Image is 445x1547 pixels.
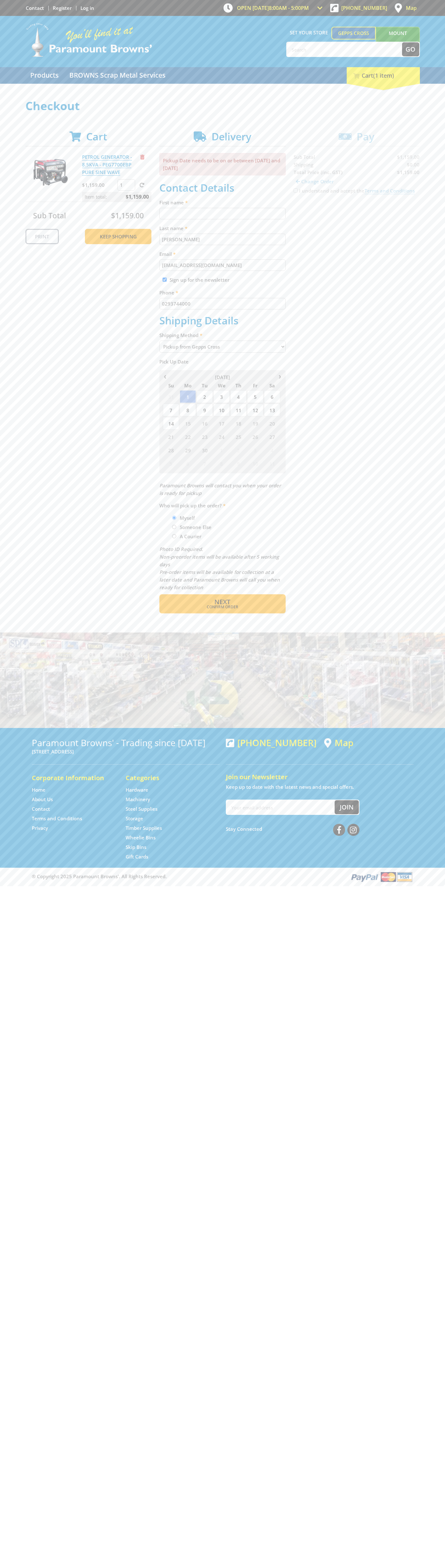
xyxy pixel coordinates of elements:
span: 3 [213,390,230,403]
span: Confirm order [173,605,272,609]
a: Go to the Hardware page [126,787,148,793]
span: 11 [264,457,280,470]
input: Your email address [226,800,335,814]
span: 22 [180,430,196,443]
h5: Corporate Information [32,773,113,782]
span: 31 [163,390,179,403]
span: 9 [230,457,247,470]
p: Keep up to date with the latest news and special offers. [226,783,414,791]
a: Go to the Privacy page [32,825,48,831]
span: 26 [247,430,263,443]
input: Please select who will pick up the order. [172,534,176,538]
h2: Contact Details [159,182,286,194]
a: Go to the Terms and Conditions page [32,815,82,822]
span: 8 [213,457,230,470]
a: Go to the Skip Bins page [126,844,146,851]
a: Go to the Products page [25,67,63,84]
input: Please enter your first name. [159,208,286,219]
span: Delivery [212,130,251,143]
a: Mount [PERSON_NAME] [376,27,420,51]
a: Go to the Contact page [32,806,50,812]
span: Tu [197,381,213,390]
span: 15 [180,417,196,430]
input: Please select who will pick up the order. [172,516,176,520]
button: Join [335,800,359,814]
img: PETROL GENERATOR - 8.5KVA - PEG7700EBP PURE SINE WAVE [31,153,70,191]
span: 7 [163,404,179,416]
h5: Join our Newsletter [226,773,414,781]
span: 11 [230,404,247,416]
span: Su [163,381,179,390]
label: Phone [159,289,286,296]
span: 1 [180,390,196,403]
span: 6 [264,390,280,403]
div: [PHONE_NUMBER] [226,738,316,748]
img: Paramount Browns' [25,22,153,58]
a: Gepps Cross [331,27,376,39]
span: 8 [180,404,196,416]
span: OPEN [DATE] [237,4,309,11]
div: Cart [347,67,420,84]
a: Go to the Steel Supplies page [126,806,157,812]
em: Paramount Browns will contact you when your order is ready for pickup [159,482,281,496]
span: 13 [264,404,280,416]
label: Sign up for the newsletter [170,277,229,283]
a: Go to the Contact page [26,5,44,11]
label: Pick Up Date [159,358,286,365]
span: 8:00am - 5:00pm [269,4,309,11]
span: 29 [180,444,196,456]
span: 10 [247,457,263,470]
label: Someone Else [177,522,214,533]
span: 28 [163,444,179,456]
label: Myself [177,512,197,523]
span: Sa [264,381,280,390]
span: 27 [264,430,280,443]
a: Go to the Gift Cards page [126,853,148,860]
span: Mo [180,381,196,390]
h2: Shipping Details [159,314,286,327]
span: 7 [197,457,213,470]
em: Photo ID Required. Non-preorder items will be available after 5 working days Pre-order items will... [159,546,280,590]
span: 4 [230,390,247,403]
p: Item total: [82,192,151,201]
div: Stay Connected [226,821,359,837]
label: First name [159,199,286,206]
h3: Paramount Browns' - Trading since [DATE] [32,738,219,748]
span: 12 [247,404,263,416]
a: Go to the Machinery page [126,796,150,803]
span: 3 [247,444,263,456]
span: 23 [197,430,213,443]
span: 25 [230,430,247,443]
label: Shipping Method [159,331,286,339]
a: Remove from cart [140,154,144,160]
a: View a map of Gepps Cross location [324,738,353,748]
a: Print [25,229,59,244]
p: $1,159.00 [82,181,116,189]
span: Set your store [286,27,332,38]
span: Fr [247,381,263,390]
span: 21 [163,430,179,443]
span: 18 [230,417,247,430]
span: 19 [247,417,263,430]
p: [STREET_ADDRESS] [32,748,219,755]
input: Search [287,42,402,56]
span: 1 [213,444,230,456]
p: Pickup Date needs to be on or between [DATE] and [DATE] [159,153,286,175]
span: 2 [230,444,247,456]
a: Go to the BROWNS Scrap Metal Services page [65,67,170,84]
select: Please select a shipping method. [159,341,286,353]
span: 5 [163,457,179,470]
span: 14 [163,417,179,430]
span: 4 [264,444,280,456]
label: Email [159,250,286,258]
a: Go to the About Us page [32,796,53,803]
input: Please enter your last name. [159,234,286,245]
span: (1 item) [373,72,394,79]
input: Please enter your email address. [159,259,286,271]
div: ® Copyright 2025 Paramount Browns'. All Rights Reserved. [25,871,420,883]
a: Log in [80,5,94,11]
span: 9 [197,404,213,416]
span: $1,159.00 [126,192,149,201]
input: Please enter your telephone number. [159,298,286,309]
span: 5 [247,390,263,403]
